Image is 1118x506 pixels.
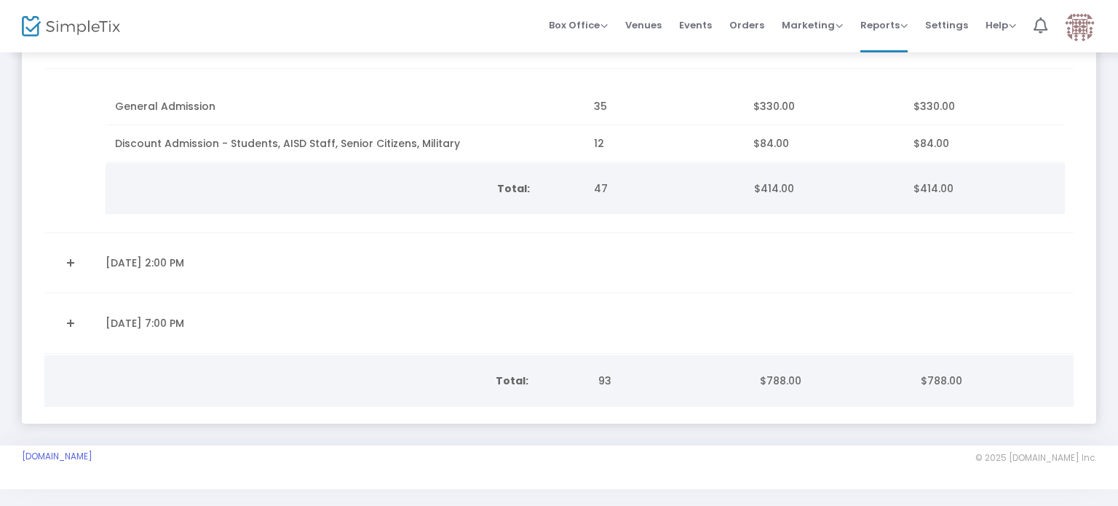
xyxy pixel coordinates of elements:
span: Marketing [782,18,843,32]
span: Box Office [549,18,608,32]
span: 93 [598,373,611,388]
span: $330.00 [753,99,795,114]
span: $84.00 [913,136,949,151]
a: Expand Details [53,312,88,335]
span: Settings [925,7,968,44]
b: Total: [496,373,528,388]
span: $330.00 [913,99,955,114]
span: 47 [594,181,608,196]
span: $788.00 [921,373,962,388]
span: 35 [594,99,607,114]
span: 12 [594,136,604,151]
a: Expand Details [53,251,88,274]
span: $84.00 [753,136,789,151]
a: [DOMAIN_NAME] [22,451,92,462]
span: General Admission [115,99,215,114]
span: Help [986,18,1016,32]
span: Venues [625,7,662,44]
span: $788.00 [760,373,801,388]
span: $414.00 [913,181,954,196]
span: Reports [860,18,908,32]
td: [DATE] 2:00 PM [97,233,585,293]
div: Data table [106,88,1064,162]
span: Events [679,7,712,44]
span: $414.00 [754,181,794,196]
td: [DATE] 7:00 PM [97,293,585,354]
span: Orders [729,7,764,44]
div: Data table [44,355,1074,407]
span: Discount Admission - Students, AISD Staff, Senior Citizens, Military [115,136,460,151]
b: Total: [497,181,530,196]
span: © 2025 [DOMAIN_NAME] Inc. [975,452,1096,464]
